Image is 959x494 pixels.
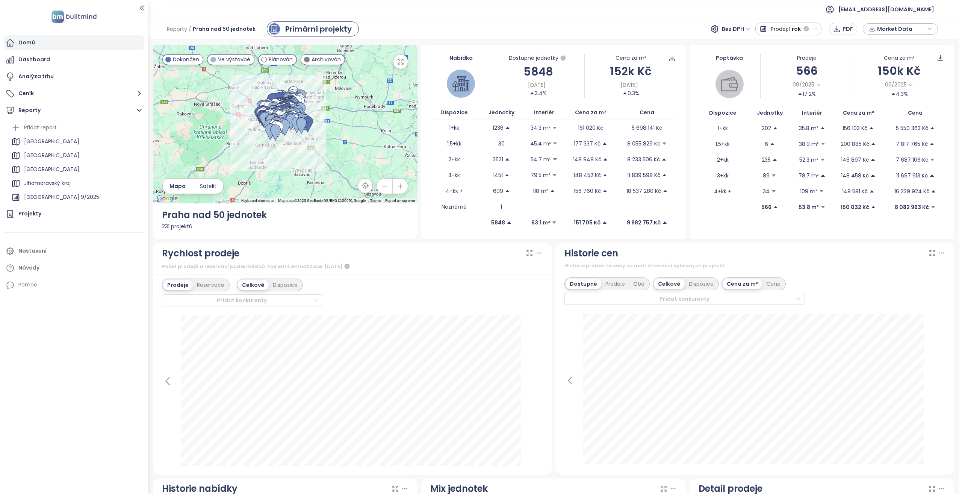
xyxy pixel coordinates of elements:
th: Cena [885,106,945,120]
span: caret-up [820,173,826,178]
p: 6 [765,140,768,148]
div: Cena za m² [884,54,915,62]
span: 09/2025 [793,80,814,89]
p: 2521 [493,155,503,164]
p: 148 948 Kč [573,155,601,164]
p: 79.5 m² [531,171,551,179]
span: caret-down [820,205,826,210]
p: 16 229 924 Kč [894,187,929,195]
p: 45.4 m² [530,139,551,148]
span: caret-down [552,173,557,178]
p: 156 760 Kč [574,187,601,195]
div: Jihomoravský kraj [9,177,142,189]
p: 566 [761,203,771,211]
span: caret-up [772,157,777,162]
span: caret-down [820,157,825,162]
div: Nastavení [18,246,47,256]
p: 202 [762,124,771,132]
div: 231 projektů [162,222,408,230]
th: Jednotky [747,106,793,120]
span: [EMAIL_ADDRESS][DOMAIN_NAME] [838,0,934,18]
p: 150 032 Kč [841,203,869,211]
div: 152k Kč [585,62,677,80]
p: 30 [498,139,505,148]
p: 34.3 m² [531,124,551,132]
div: [GEOGRAPHIC_DATA] [9,164,142,176]
p: 5 698 141 Kč [632,124,662,132]
span: caret-up [891,91,896,97]
span: 09/2025 [885,80,907,89]
span: caret-up [505,157,510,162]
p: 8 233 506 Kč [627,155,660,164]
a: Analýza trhu [4,69,144,84]
div: Primární projekty [285,23,352,35]
p: 109 m² [800,187,817,195]
img: house [452,75,469,92]
a: Návody [4,261,144,276]
div: [GEOGRAPHIC_DATA] 9/2025 [24,192,99,202]
span: caret-up [869,189,874,194]
div: Celkově [654,279,685,289]
p: 7 687 106 Kč [896,156,928,164]
span: caret-down [820,141,826,147]
p: 52.3 m² [799,156,818,164]
div: Jihomoravský kraj [24,179,71,188]
div: [GEOGRAPHIC_DATA] [9,150,142,162]
span: caret-up [550,188,555,194]
th: Jednotky [478,105,524,120]
div: 4.3% [891,90,908,98]
div: Cena [762,279,785,289]
span: [DATE] [620,81,638,89]
span: Archivován [312,55,341,64]
span: caret-up [930,126,935,131]
div: Přidat report [24,123,57,132]
span: caret-down [552,220,557,225]
a: Nastavení [4,244,144,259]
div: Pomoc [18,280,37,289]
div: Domů [18,38,35,47]
td: 1+kk [430,120,478,136]
p: 89 [763,171,770,180]
span: caret-up [773,126,778,131]
th: Dispozice [430,105,478,120]
div: Dashboard [18,55,50,64]
div: [GEOGRAPHIC_DATA] [24,165,79,174]
td: 1+kk [699,120,747,136]
p: 1451 [493,171,503,179]
span: caret-up [773,205,778,210]
span: caret-down [552,125,557,130]
a: Projekty [4,206,144,221]
p: 148 458 Kč [841,171,869,180]
div: Dostupné [566,279,601,289]
span: caret-up [507,220,512,225]
span: caret-up [505,188,510,194]
div: Praha nad 50 jednotek [162,208,408,222]
span: caret-up [929,141,935,147]
span: caret-up [770,141,775,147]
td: 3+kk [699,168,747,183]
span: Praha nad 50 jednotek [193,22,256,36]
div: Prodeje [163,280,193,290]
span: caret-up [529,91,535,96]
span: caret-up [662,220,667,225]
span: caret-up [871,141,876,147]
span: / [189,22,191,36]
div: 150k Kč [853,62,945,80]
div: Pomoc [4,277,144,292]
a: Terms (opens in new tab) [370,199,381,203]
p: 1 [501,203,502,211]
div: [GEOGRAPHIC_DATA] [9,136,142,148]
span: caret-up [797,91,803,97]
button: Prodej:1 rok [755,23,822,35]
div: Celkově [238,280,269,290]
span: caret-up [869,126,874,131]
th: Interiér [524,105,564,120]
div: Cena za m² [723,279,762,289]
div: Přidat report [9,122,142,134]
th: Cena za m² [832,106,885,120]
span: Plánován [269,55,293,64]
div: 5848 [492,63,584,80]
span: caret-up [931,189,936,194]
